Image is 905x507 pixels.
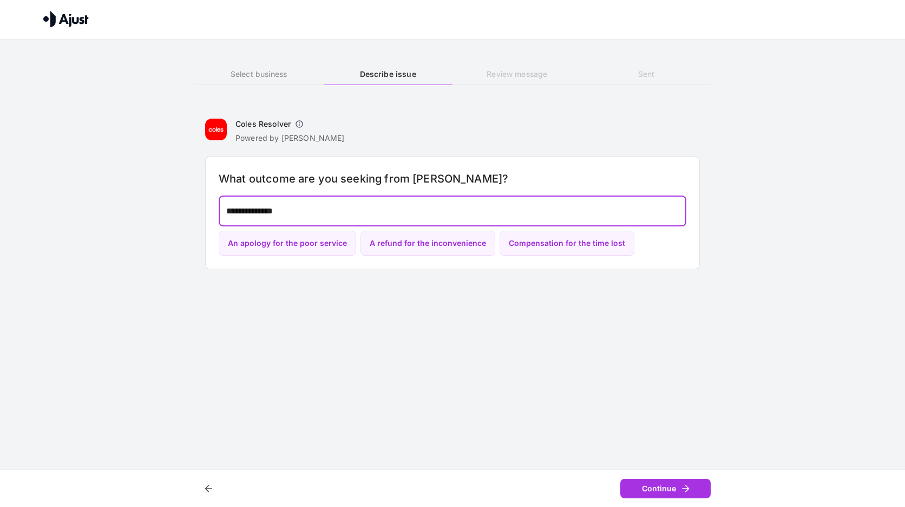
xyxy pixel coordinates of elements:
[500,231,634,256] button: Compensation for the time lost
[582,68,711,80] h6: Sent
[620,479,711,499] button: Continue
[219,170,686,187] h6: What outcome are you seeking from [PERSON_NAME]?
[452,68,581,80] h6: Review message
[219,231,356,256] button: An apology for the poor service
[360,231,495,256] button: A refund for the inconvenience
[205,119,227,140] img: Coles
[235,119,291,129] h6: Coles Resolver
[324,68,452,80] h6: Describe issue
[194,68,323,80] h6: Select business
[43,11,89,27] img: Ajust
[235,133,345,144] p: Powered by [PERSON_NAME]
